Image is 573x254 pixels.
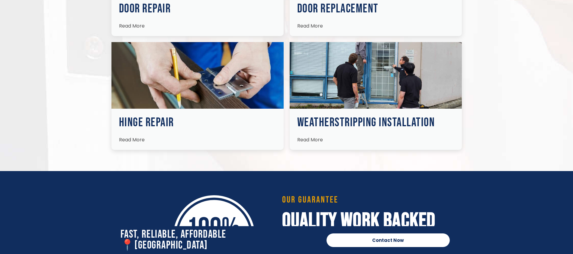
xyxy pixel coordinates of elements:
span: Read More [297,136,323,143]
img: Door Repair Service Locations 53 [111,42,284,109]
span: Read More [119,136,145,143]
span: Contact Now [372,238,404,242]
a: Contact Now [327,233,450,247]
img: Door Repair Service Locations 54 [290,42,462,109]
h2: Fast, Reliable, Affordable 📍[GEOGRAPHIC_DATA] [121,229,317,251]
h3: Door Replacement [297,3,454,15]
span: Read More [297,22,323,29]
h3: Weatherstripping Installation [297,117,454,129]
h3: Hinge Repair [119,117,276,129]
h3: Our guarantee [282,195,447,204]
h2: Quality Work Backed by Full Warranty [282,210,447,253]
span: Read More [119,22,145,29]
h3: Door Repair [119,3,276,15]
